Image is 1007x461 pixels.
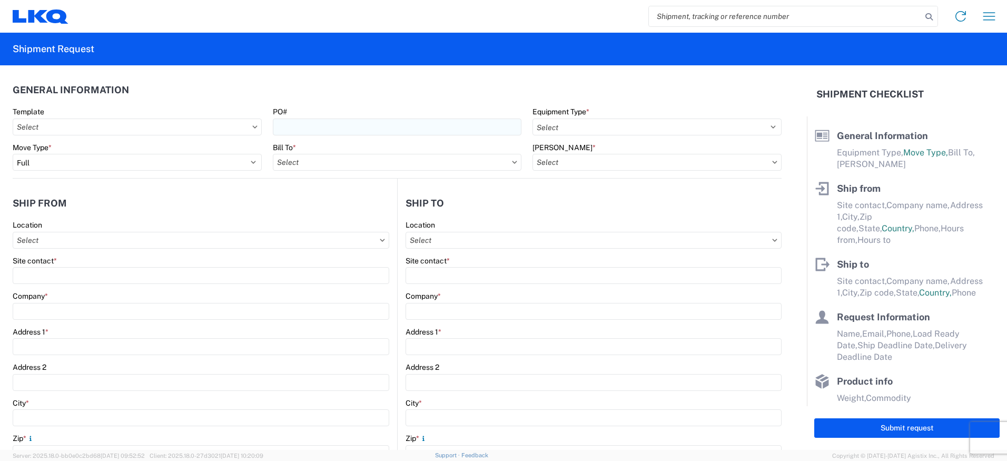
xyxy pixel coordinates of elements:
span: Move Type, [903,148,948,158]
button: Submit request [814,418,1000,438]
span: Ship Deadline Date, [857,340,935,350]
input: Select [532,154,782,171]
span: Site contact, [837,200,886,210]
h2: Ship to [406,198,444,209]
span: City, [842,288,860,298]
span: State, [858,223,882,233]
span: Server: 2025.18.0-bb0e0c2bd68 [13,453,145,459]
span: Country, [882,223,914,233]
span: [DATE] 09:52:52 [101,453,145,459]
span: Phone, [914,223,941,233]
span: State, [896,288,919,298]
label: Move Type [13,143,52,152]
h2: Shipment Checklist [816,88,924,101]
label: Address 2 [13,362,46,372]
input: Select [273,154,522,171]
span: Email, [862,329,886,339]
label: Company [406,291,441,301]
label: Address 1 [406,327,441,337]
span: Site contact, [837,276,886,286]
label: Zip [13,434,35,443]
a: Feedback [461,452,488,458]
span: Phone [952,288,976,298]
label: Address 1 [13,327,48,337]
span: [DATE] 10:20:09 [221,453,263,459]
h2: General Information [13,85,129,95]
input: Shipment, tracking or reference number [649,6,922,26]
label: Company [13,291,48,301]
span: Client: 2025.18.0-27d3021 [150,453,263,459]
span: City, [842,212,860,222]
a: Support [435,452,461,458]
label: [PERSON_NAME] [532,143,596,152]
span: Zip code, [860,288,896,298]
label: Bill To [273,143,296,152]
label: Zip [406,434,428,443]
span: Company name, [886,200,950,210]
label: PO# [273,107,287,116]
span: Ship to [837,259,869,270]
h2: Ship from [13,198,67,209]
span: General Information [837,130,928,141]
span: Country, [919,288,952,298]
label: City [13,398,29,408]
span: Product info [837,376,893,387]
label: Site contact [406,256,450,266]
span: Ship from [837,183,881,194]
label: Site contact [13,256,57,266]
span: Name, [837,329,862,339]
span: [PERSON_NAME] [837,159,906,169]
span: Bill To, [948,148,975,158]
span: Hours to [857,235,891,245]
input: Select [13,232,389,249]
label: Template [13,107,44,116]
label: Address 2 [406,362,439,372]
label: Location [13,220,42,230]
label: Equipment Type [532,107,589,116]
span: Request Information [837,311,930,322]
span: Equipment Type, [837,148,903,158]
span: Company name, [886,276,950,286]
span: Phone, [886,329,913,339]
input: Select [406,232,782,249]
label: City [406,398,422,408]
label: Location [406,220,435,230]
span: Weight, [837,393,866,403]
span: Copyright © [DATE]-[DATE] Agistix Inc., All Rights Reserved [832,451,994,460]
h2: Shipment Request [13,43,94,55]
span: Commodity [866,393,911,403]
input: Select [13,119,262,135]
